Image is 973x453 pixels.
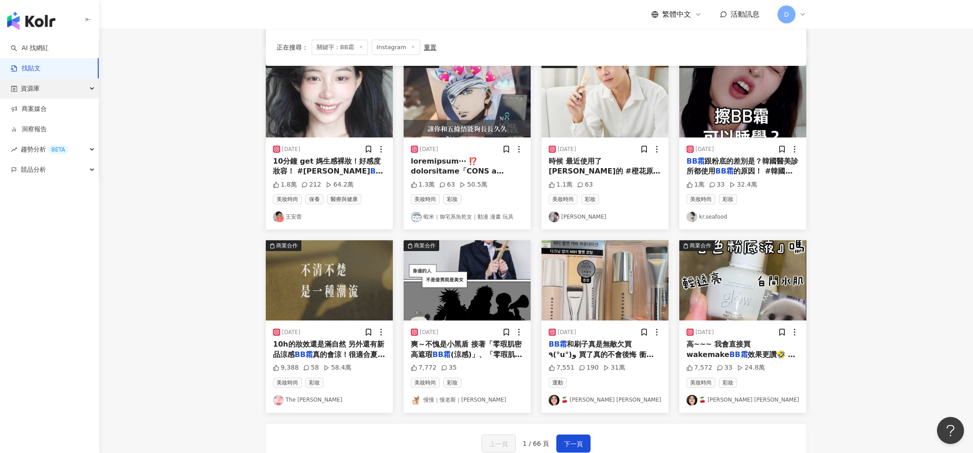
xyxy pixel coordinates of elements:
div: 190 [579,363,599,372]
div: 商業合作 [276,241,298,250]
a: searchAI 找網紅 [11,44,49,53]
span: 競品分析 [21,160,46,180]
img: logo [7,12,55,30]
img: post-image [541,240,668,320]
div: [DATE] [420,329,438,336]
span: 高~~~ 我會直接買wakemake [687,340,750,358]
a: 找貼文 [11,64,41,73]
div: 63 [439,180,455,189]
span: 資源庫 [21,78,40,99]
div: 7,772 [411,363,436,372]
div: 1.3萬 [411,180,435,189]
div: 31萬 [603,363,625,372]
div: post-image商業合作 [404,57,531,137]
img: post-image [266,240,393,320]
span: 彩妝 [443,378,461,388]
mark: BB霜 [687,157,705,165]
span: 下一頁 [564,439,583,449]
span: 關鍵字：BB霜 [312,40,368,55]
div: 7,551 [549,363,574,372]
div: [DATE] [420,146,438,153]
a: KOL Avatar🍒 [PERSON_NAME] [PERSON_NAME] [687,395,799,406]
span: 美妝時尚 [549,194,577,204]
img: KOL Avatar [411,211,422,222]
a: KOL Avatar蝦米｜御宅系魚乾女｜動漫 漫畫 玩具 [411,211,523,222]
img: KOL Avatar [687,211,697,222]
div: 1.1萬 [549,180,573,189]
span: 美妝時尚 [687,378,715,388]
div: 32.4萬 [729,180,757,189]
div: 33 [717,363,732,372]
div: post-image商業合作 [266,57,393,137]
div: post-image商業合作 [679,240,806,320]
div: 33 [709,180,725,189]
div: 24.8萬 [737,363,765,372]
img: post-image [679,240,806,320]
span: 10h的妝效還是滿自然 另外還有新品涼感 [273,340,384,358]
span: 美妝時尚 [687,194,715,204]
div: 50.5萬 [459,180,487,189]
span: 醫療與健康 [327,194,361,204]
a: KOL AvatarThe [PERSON_NAME] [273,395,386,406]
div: 64.2萬 [326,180,354,189]
div: 212 [301,180,321,189]
span: 美妝時尚 [411,378,440,388]
div: 58.4萬 [323,363,351,372]
span: 1 / 66 頁 [523,440,550,447]
div: [DATE] [558,146,576,153]
span: Instagram [372,40,420,55]
img: post-image [541,57,668,137]
span: 跟粉底的差別是？韓國醫美診所都使用 [687,157,798,175]
button: 下一頁 [556,435,591,453]
div: post-image商業合作 [404,240,531,320]
img: KOL Avatar [411,395,422,406]
mark: BB霜 [715,167,733,175]
img: KOL Avatar [273,395,284,406]
div: 1萬 [687,180,705,189]
mark: BB霜 [729,350,747,359]
span: 美妝時尚 [411,194,440,204]
span: 保養 [305,194,323,204]
div: BETA [48,145,68,154]
span: 爽～不愧是小黑盾 接著「零瑕肌密高遮瑕 [411,340,522,358]
span: 彩妝 [719,194,737,204]
div: [DATE] [696,146,714,153]
span: 彩妝 [305,378,323,388]
span: 正在搜尋 ： [277,44,308,51]
span: 彩妝 [443,194,461,204]
span: 彩妝 [581,194,599,204]
a: KOL Avatar🍒 [PERSON_NAME] [PERSON_NAME] [549,395,661,406]
img: KOL Avatar [273,211,284,222]
a: 商案媒合 [11,105,47,114]
div: [DATE] [282,329,300,336]
div: 商業合作 [414,241,436,250]
mark: BB霜 [549,340,567,348]
div: post-image商業合作 [541,57,668,137]
div: 58 [303,363,319,372]
div: post-image商業合作 [266,240,393,320]
span: 活動訊息 [731,10,759,18]
div: 商業合作 [690,241,711,250]
div: 35 [441,363,457,372]
div: [DATE] [558,329,576,336]
span: 趨勢分析 [21,139,68,160]
div: post-image商業合作 [679,57,806,137]
span: 美妝時尚 [273,378,302,388]
div: 63 [577,180,593,189]
span: (涼感)」、「零瑕肌密蜜粉Z(涼感 [411,350,522,369]
div: [DATE] [696,329,714,336]
button: 上一頁 [482,435,516,453]
img: post-image [404,57,531,137]
span: 真的會涼！很適合夏天 怪獸級持 [273,350,385,369]
div: 重置 [424,44,436,51]
a: 洞察報告 [11,125,47,134]
span: 和刷子真是無敵欠買 ٩(°u°)و 買了真的不會後悔 衝鴨❣️❣️❣️ [549,340,654,369]
a: KOL Avatarkr.seafood [687,211,799,222]
img: post-image [266,57,393,137]
span: 10分鐘 get 媽生感裸妝！好感度妝容！ #[PERSON_NAME] [273,157,381,175]
span: rise [11,146,17,153]
img: post-image [404,240,531,320]
span: 時候 最近使用了[PERSON_NAME]的 #橙花原液保濕 [549,157,660,186]
mark: BB霜 [432,350,450,359]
